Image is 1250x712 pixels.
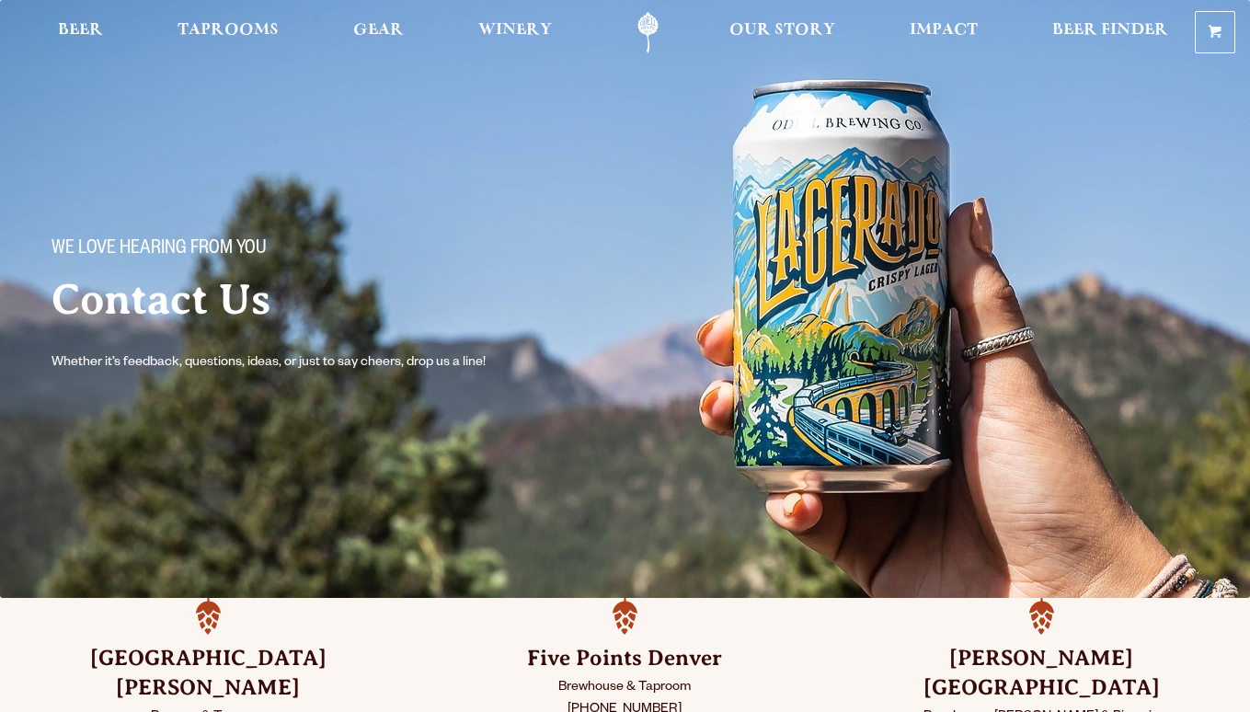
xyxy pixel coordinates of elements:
span: We love hearing from you [52,238,267,262]
a: Beer Finder [1040,12,1180,53]
span: Our Story [729,23,835,38]
span: Taprooms [178,23,279,38]
span: Impact [910,23,978,38]
h3: [GEOGRAPHIC_DATA][PERSON_NAME] [46,644,371,703]
h3: [PERSON_NAME] [GEOGRAPHIC_DATA] [879,644,1204,703]
h3: Five Points Denver [463,644,787,673]
a: Gear [341,12,416,53]
a: Winery [466,12,564,53]
a: Taprooms [166,12,291,53]
span: Gear [353,23,404,38]
h2: Contact Us [52,277,625,323]
p: Whether it’s feedback, questions, ideas, or just to say cheers, drop us a line! [52,352,522,374]
a: Beer [46,12,115,53]
a: Impact [898,12,990,53]
span: Beer Finder [1052,23,1168,38]
a: Odell Home [614,12,682,53]
span: Winery [478,23,552,38]
a: Our Story [717,12,847,53]
span: Beer [58,23,103,38]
